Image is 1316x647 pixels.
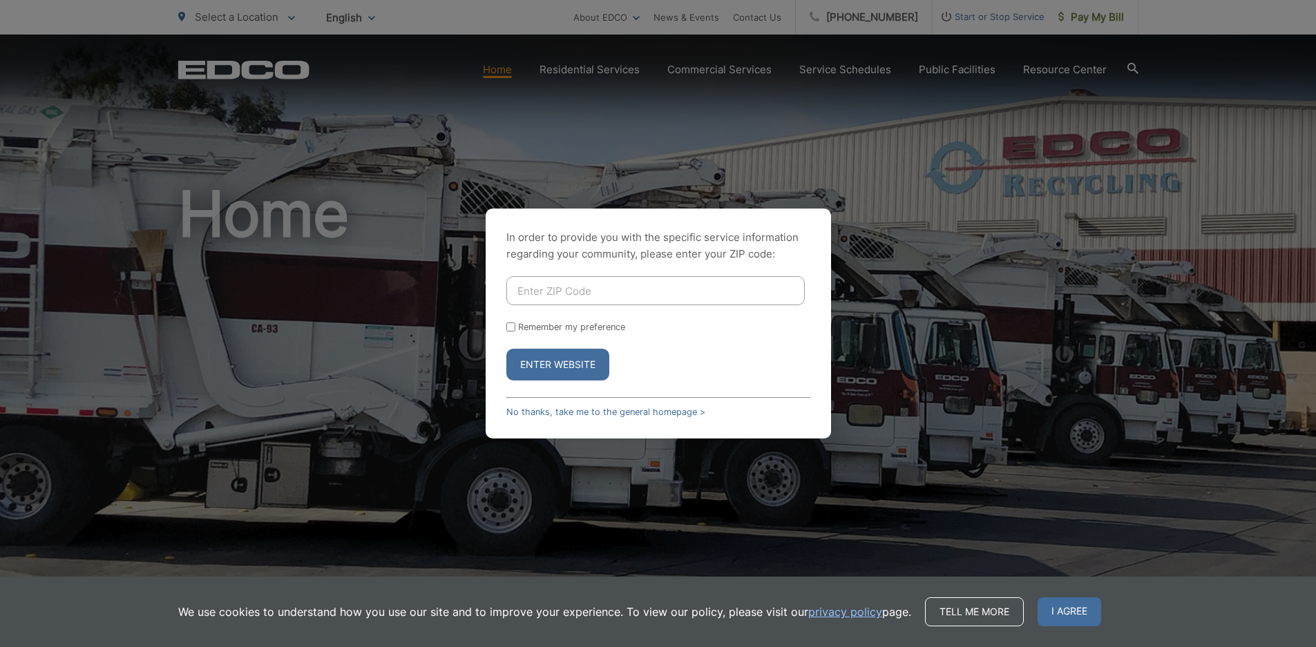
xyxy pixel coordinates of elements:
[506,407,705,417] a: No thanks, take me to the general homepage >
[178,603,911,620] p: We use cookies to understand how you use our site and to improve your experience. To view our pol...
[808,603,882,620] a: privacy policy
[1038,597,1101,626] span: I agree
[506,276,805,305] input: Enter ZIP Code
[506,229,810,262] p: In order to provide you with the specific service information regarding your community, please en...
[518,322,625,332] label: Remember my preference
[925,597,1024,626] a: Tell me more
[506,349,609,380] button: Enter Website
